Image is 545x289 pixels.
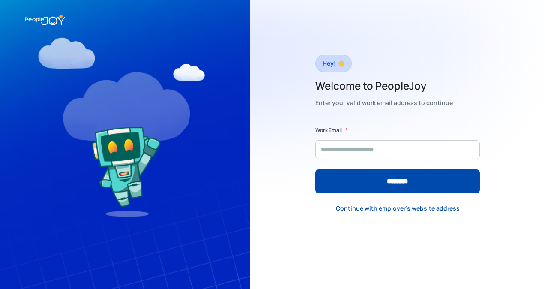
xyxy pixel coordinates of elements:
div: Enter your valid work email address to continue [315,97,453,109]
div: Hey! 👋 [323,57,344,69]
label: Work Email [315,126,342,135]
h2: Welcome to PeopleJoy [315,79,453,93]
form: Form [315,126,480,193]
a: Continue with employer's website address [329,200,467,217]
div: Continue with employer's website address [336,204,460,213]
